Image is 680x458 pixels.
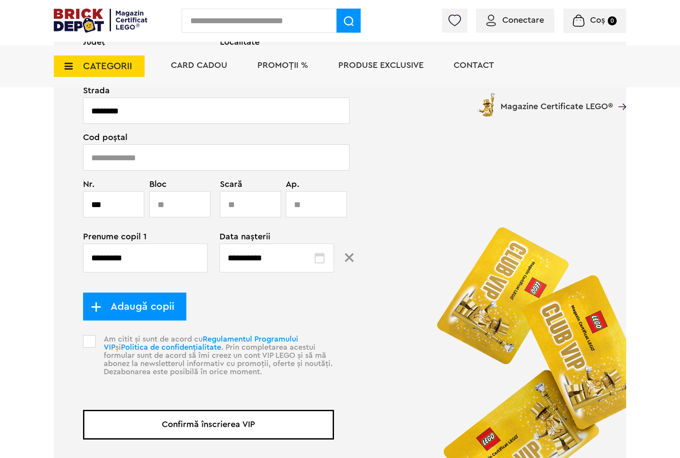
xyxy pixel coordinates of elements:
span: Bloc [149,180,206,189]
a: Contact [454,61,494,70]
span: Scară [220,180,265,189]
span: Data nașterii [219,232,334,241]
a: Conectare [486,16,544,24]
img: Group%201224.svg [345,253,354,262]
span: Localitate [220,38,334,46]
small: 0 [608,16,617,25]
span: Nr. [83,180,139,189]
a: Magazine Certificate LEGO® [613,91,626,100]
img: add_child [91,302,102,312]
a: Card Cadou [171,61,227,70]
button: Confirmă înscrierea VIP [83,410,334,440]
p: Am citit și sunt de acord cu și . Prin completarea acestui formular sunt de acord să îmi creez un... [98,335,334,391]
span: Conectare [502,16,544,24]
span: CATEGORII [83,61,132,71]
span: Adaugă copii [102,302,174,311]
a: Produse exclusive [338,61,423,70]
a: Politica de confidențialitate [121,343,221,351]
span: Județ [83,38,209,46]
a: Regulamentul Programului VIP [104,335,298,351]
span: Coș [590,16,605,24]
span: Magazine Certificate LEGO® [501,91,613,111]
span: Ap. [286,180,321,189]
span: Cod poștal [83,133,334,142]
span: Prenume copil 1 [83,232,198,241]
a: PROMOȚII % [257,61,308,70]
